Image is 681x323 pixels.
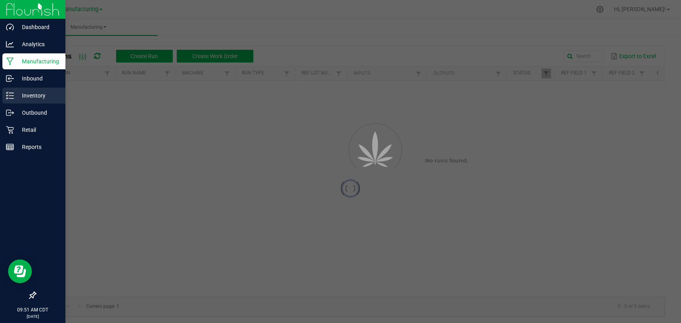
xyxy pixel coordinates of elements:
p: Retail [14,125,62,135]
inline-svg: Inbound [6,74,14,82]
inline-svg: Retail [6,126,14,134]
p: 09:51 AM CDT [4,306,62,313]
p: Dashboard [14,22,62,32]
p: Outbound [14,108,62,117]
p: Reports [14,142,62,152]
p: Inbound [14,74,62,83]
p: [DATE] [4,313,62,319]
inline-svg: Manufacturing [6,57,14,65]
inline-svg: Dashboard [6,23,14,31]
inline-svg: Analytics [6,40,14,48]
iframe: Resource center [8,259,32,283]
inline-svg: Outbound [6,109,14,117]
p: Inventory [14,91,62,100]
p: Manufacturing [14,57,62,66]
inline-svg: Inventory [6,92,14,100]
inline-svg: Reports [6,143,14,151]
p: Analytics [14,39,62,49]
